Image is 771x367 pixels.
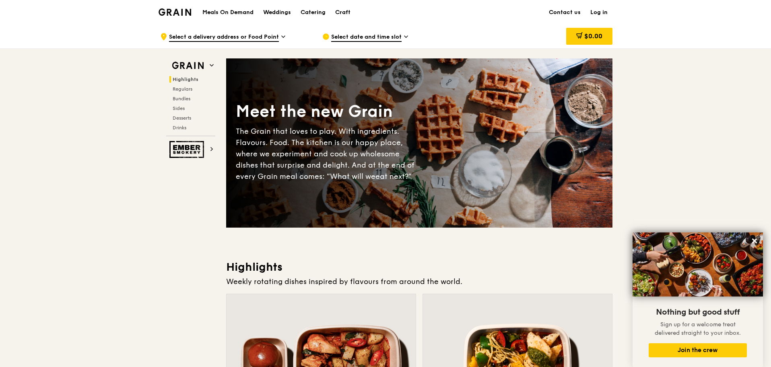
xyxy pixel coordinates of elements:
[649,343,747,357] button: Join the crew
[584,32,602,40] span: $0.00
[226,260,612,274] h3: Highlights
[375,172,412,181] span: eat next?”
[296,0,330,25] a: Catering
[173,96,190,102] span: Bundles
[655,321,741,336] span: Sign up for a welcome treat delivered straight to your inbox.
[159,8,191,16] img: Grain
[169,33,279,42] span: Select a delivery address or Food Point
[173,77,198,82] span: Highlights
[330,0,355,25] a: Craft
[633,232,763,297] img: DSC07876-Edit02-Large.jpeg
[656,307,740,317] span: Nothing but good stuff
[173,115,191,121] span: Desserts
[202,8,254,17] h1: Meals On Demand
[263,0,291,25] div: Weddings
[331,33,402,42] span: Select date and time slot
[748,234,761,247] button: Close
[169,58,206,73] img: Grain web logo
[301,0,326,25] div: Catering
[226,276,612,287] div: Weekly rotating dishes inspired by flavours from around the world.
[236,126,419,182] div: The Grain that loves to play. With ingredients. Flavours. Food. The kitchen is our happy place, w...
[335,0,350,25] div: Craft
[544,0,585,25] a: Contact us
[169,141,206,158] img: Ember Smokery web logo
[236,101,419,122] div: Meet the new Grain
[258,0,296,25] a: Weddings
[173,125,186,131] span: Drinks
[585,0,612,25] a: Log in
[173,86,192,92] span: Regulars
[173,106,185,111] span: Sides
